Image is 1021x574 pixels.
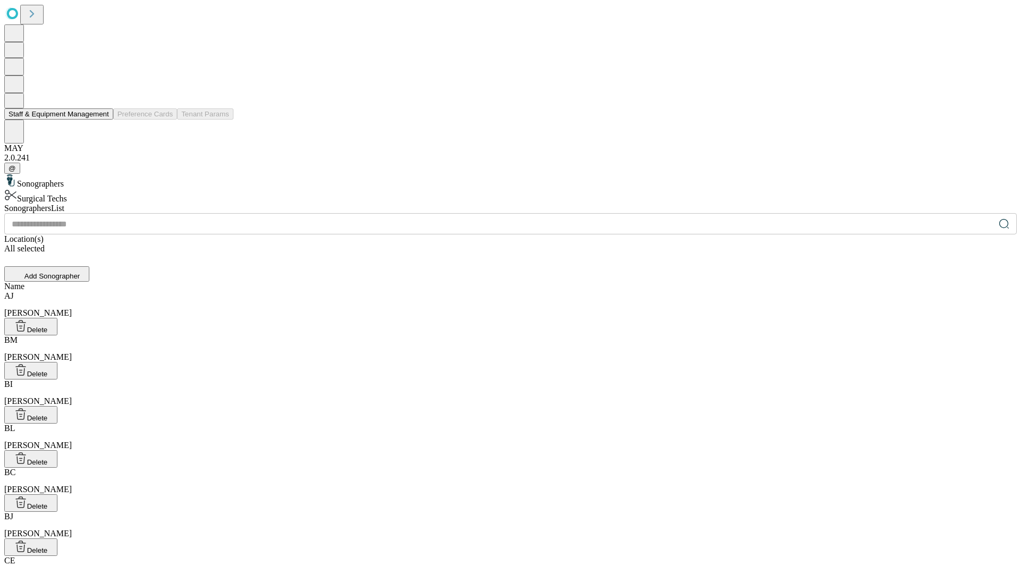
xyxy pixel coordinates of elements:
[4,379,13,389] span: BI
[27,414,48,422] span: Delete
[4,174,1017,189] div: Sonographers
[4,538,57,556] button: Delete
[4,244,1017,254] div: All selected
[4,424,15,433] span: BL
[27,458,48,466] span: Delete
[27,370,48,378] span: Delete
[4,189,1017,204] div: Surgical Techs
[4,143,1017,153] div: MAY
[4,153,1017,163] div: 2.0.241
[27,326,48,334] span: Delete
[4,108,113,120] button: Staff & Equipment Management
[4,362,57,379] button: Delete
[4,291,14,300] span: AJ
[4,424,1017,450] div: [PERSON_NAME]
[4,406,57,424] button: Delete
[4,468,1017,494] div: [PERSON_NAME]
[4,282,1017,291] div: Name
[177,108,233,120] button: Tenant Params
[24,272,80,280] span: Add Sonographer
[9,164,16,172] span: @
[4,494,57,512] button: Delete
[27,502,48,510] span: Delete
[4,234,44,243] span: Location(s)
[4,204,1017,213] div: Sonographers List
[4,291,1017,318] div: [PERSON_NAME]
[4,163,20,174] button: @
[4,266,89,282] button: Add Sonographer
[4,450,57,468] button: Delete
[4,379,1017,406] div: [PERSON_NAME]
[4,335,1017,362] div: [PERSON_NAME]
[4,512,1017,538] div: [PERSON_NAME]
[4,335,18,344] span: BM
[4,468,15,477] span: BC
[113,108,177,120] button: Preference Cards
[4,556,15,565] span: CE
[27,546,48,554] span: Delete
[4,512,13,521] span: BJ
[4,318,57,335] button: Delete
